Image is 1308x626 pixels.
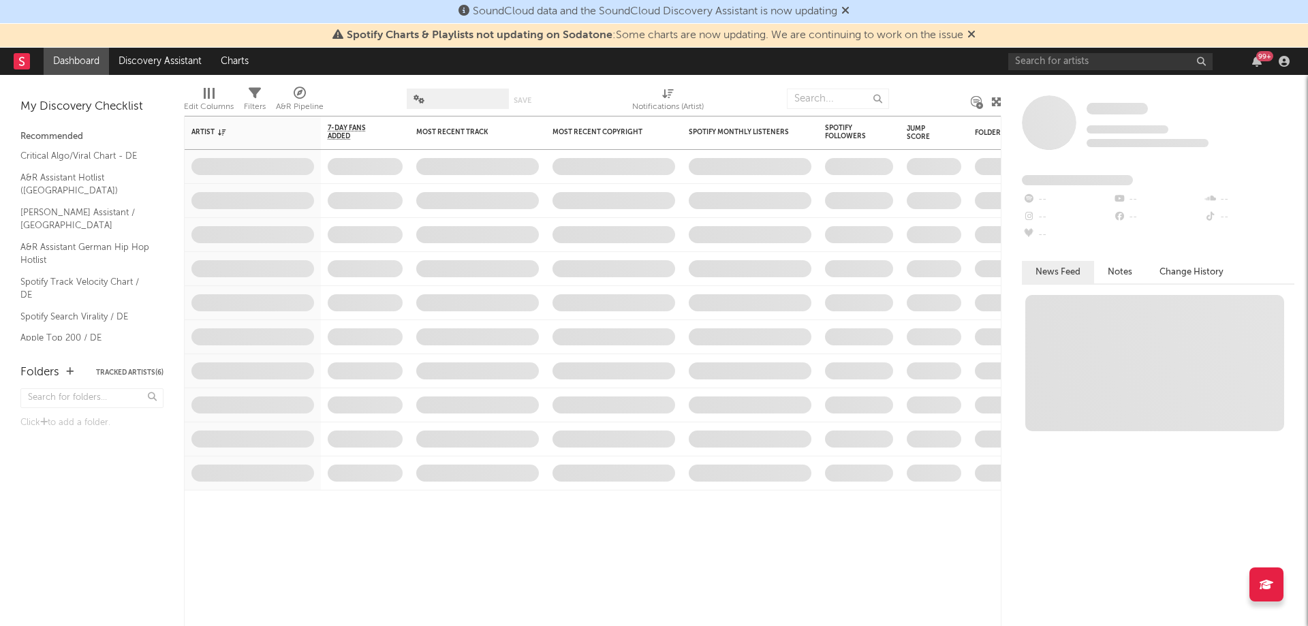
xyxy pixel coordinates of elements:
div: Notifications (Artist) [632,82,704,121]
a: Spotify Search Virality / DE [20,309,150,324]
div: Folders [20,364,59,381]
span: SoundCloud data and the SoundCloud Discovery Assistant is now updating [473,6,837,17]
div: A&R Pipeline [276,99,324,115]
div: Edit Columns [184,99,234,115]
div: Folders [975,129,1077,137]
div: Artist [191,128,294,136]
div: Click to add a folder. [20,415,163,431]
button: Save [514,97,531,104]
a: [PERSON_NAME] Assistant / [GEOGRAPHIC_DATA] [20,205,150,233]
span: Spotify Charts & Playlists not updating on Sodatone [347,30,612,41]
a: Spotify Track Velocity Chart / DE [20,275,150,302]
span: Tracking Since: [DATE] [1087,125,1168,134]
div: 99 + [1256,51,1273,61]
a: Some Artist [1087,102,1148,116]
div: A&R Pipeline [276,82,324,121]
div: -- [1204,208,1294,226]
span: 0 fans last week [1087,139,1209,147]
div: Spotify Monthly Listeners [689,128,791,136]
span: Fans Added by Platform [1022,175,1133,185]
button: Notes [1094,261,1146,283]
button: Change History [1146,261,1237,283]
div: Recommended [20,129,163,145]
a: Critical Algo/Viral Chart - DE [20,148,150,163]
div: Edit Columns [184,82,234,121]
input: Search... [787,89,889,109]
a: Charts [211,48,258,75]
div: -- [1022,208,1112,226]
div: -- [1204,191,1294,208]
button: 99+ [1252,56,1262,67]
div: Most Recent Copyright [552,128,655,136]
div: -- [1022,226,1112,244]
div: -- [1022,191,1112,208]
input: Search for artists [1008,53,1213,70]
span: : Some charts are now updating. We are continuing to work on the issue [347,30,963,41]
div: My Discovery Checklist [20,99,163,115]
div: Notifications (Artist) [632,99,704,115]
div: Most Recent Track [416,128,518,136]
div: Filters [244,82,266,121]
div: -- [1112,191,1203,208]
button: Tracked Artists(6) [96,369,163,376]
button: News Feed [1022,261,1094,283]
span: Dismiss [841,6,850,17]
a: Dashboard [44,48,109,75]
a: Discovery Assistant [109,48,211,75]
div: Filters [244,99,266,115]
a: A&R Assistant German Hip Hop Hotlist [20,240,150,268]
input: Search for folders... [20,388,163,408]
a: A&R Assistant Hotlist ([GEOGRAPHIC_DATA]) [20,170,150,198]
span: 7-Day Fans Added [328,124,382,140]
a: Apple Top 200 / DE [20,330,150,345]
div: Jump Score [907,125,941,141]
span: Dismiss [967,30,976,41]
div: Spotify Followers [825,124,873,140]
span: Some Artist [1087,103,1148,114]
div: -- [1112,208,1203,226]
